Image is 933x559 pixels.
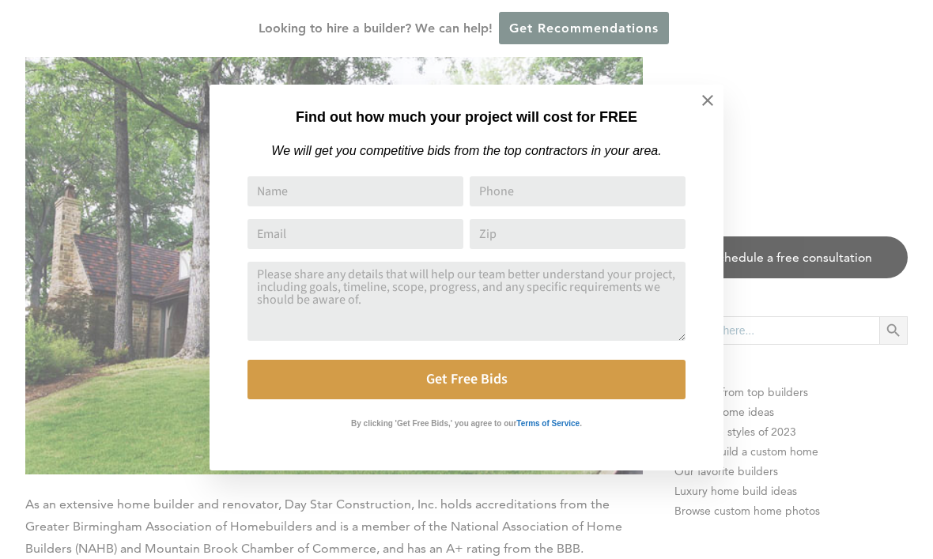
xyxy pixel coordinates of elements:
input: Name [247,176,463,206]
button: Get Free Bids [247,360,686,399]
button: Close [680,73,735,128]
iframe: Drift Widget Chat Controller [629,445,914,540]
strong: . [580,419,582,428]
input: Zip [470,219,686,249]
input: Phone [470,176,686,206]
strong: Find out how much your project will cost for FREE [296,109,637,125]
em: We will get you competitive bids from the top contractors in your area. [271,144,661,157]
textarea: Comment or Message [247,262,686,341]
a: Terms of Service [516,415,580,429]
strong: Terms of Service [516,419,580,428]
input: Email Address [247,219,463,249]
strong: By clicking 'Get Free Bids,' you agree to our [351,419,516,428]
